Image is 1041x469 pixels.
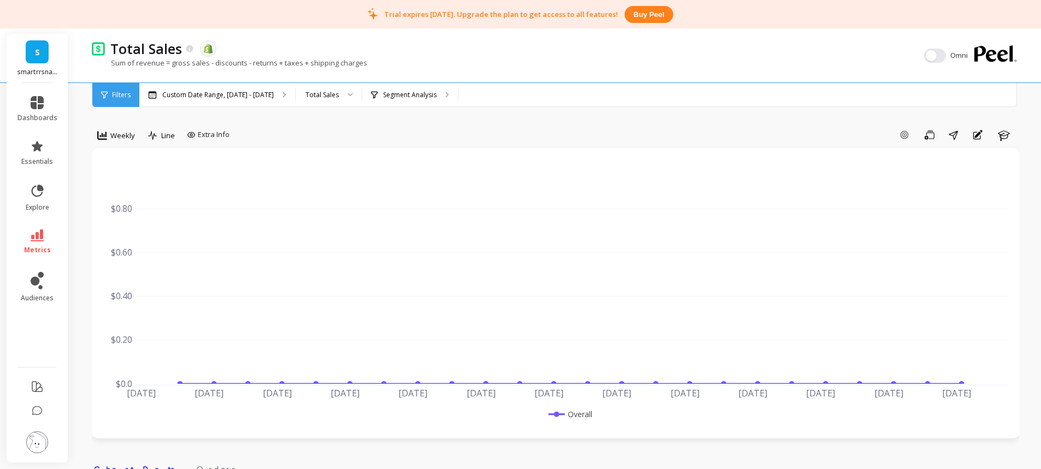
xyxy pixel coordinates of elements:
[383,91,437,99] p: Segment Analysis
[625,6,673,23] button: Buy peel
[26,431,48,453] img: profile picture
[384,9,618,19] p: Trial expires [DATE]. Upgrade the plan to get access to all features!
[35,46,40,58] span: S
[162,91,274,99] p: Custom Date Range, [DATE] - [DATE]
[950,50,970,61] span: Omni
[17,114,57,122] span: dashboards
[110,39,182,58] p: Total Sales
[161,130,175,141] span: Line
[203,44,213,54] img: api.shopify.svg
[24,246,51,254] span: metrics
[198,129,230,140] span: Extra Info
[110,130,135,141] span: Weekly
[21,294,54,302] span: audiences
[92,58,367,68] p: Sum of revenue = gross sales - discounts - returns + taxes + shipping charges
[305,90,339,100] div: Total Sales
[21,157,53,166] span: essentials
[26,203,49,212] span: explore
[112,91,131,99] span: Filters
[92,41,105,55] img: header icon
[17,68,57,76] p: smartrrsnacks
